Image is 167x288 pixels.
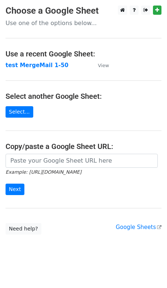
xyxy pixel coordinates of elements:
[6,169,81,175] small: Example: [URL][DOMAIN_NAME]
[6,62,68,69] a: test MergeMail 1-50
[6,223,41,235] a: Need help?
[6,49,161,58] h4: Use a recent Google Sheet:
[6,92,161,101] h4: Select another Google Sheet:
[6,154,158,168] input: Paste your Google Sheet URL here
[6,184,24,195] input: Next
[6,142,161,151] h4: Copy/paste a Google Sheet URL:
[98,63,109,68] small: View
[116,224,161,230] a: Google Sheets
[6,6,161,16] h3: Choose a Google Sheet
[6,106,33,118] a: Select...
[91,62,109,69] a: View
[6,19,161,27] p: Use one of the options below...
